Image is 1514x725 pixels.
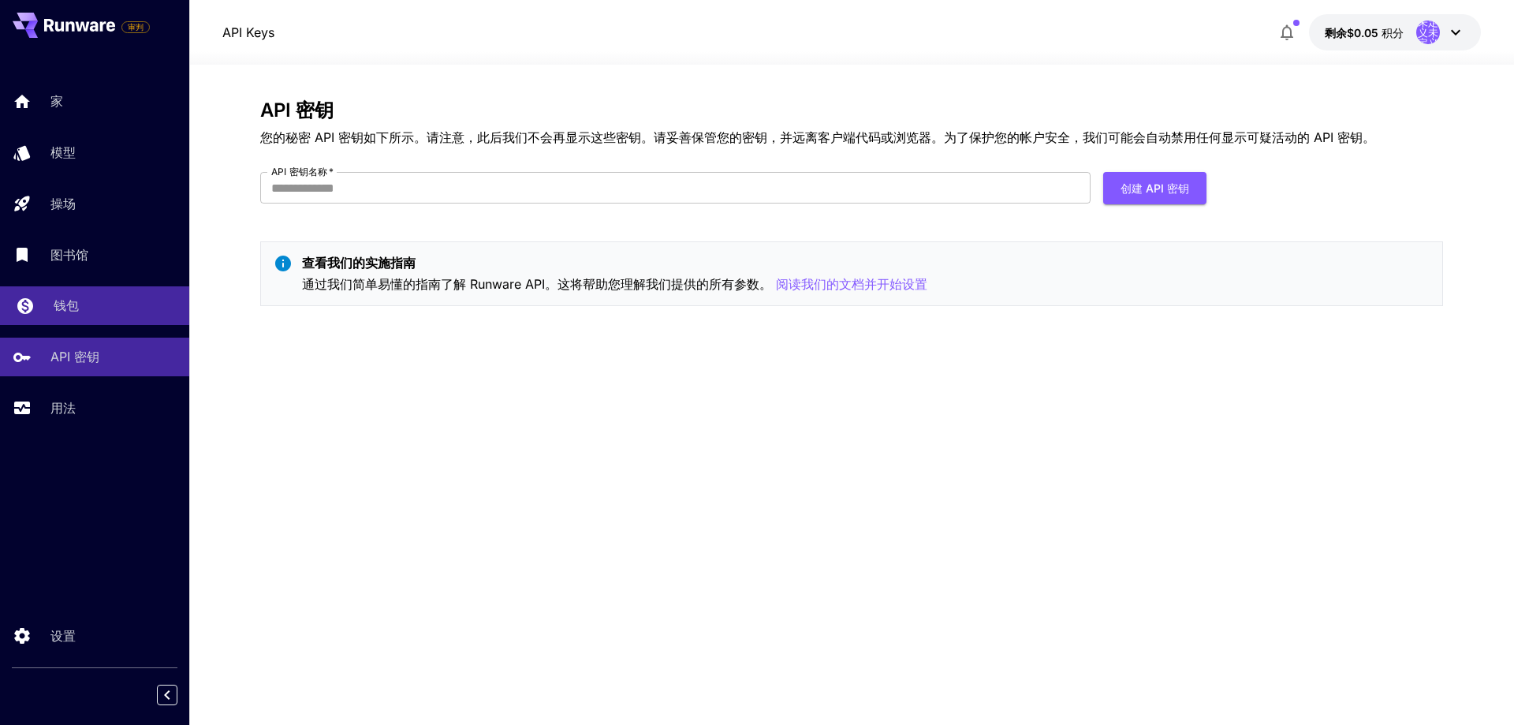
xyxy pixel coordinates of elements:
[1382,26,1404,39] font: 积分
[121,17,150,36] span: 添加您的支付卡以启用完整的平台功能。
[222,23,274,42] nav: 面包屑
[128,22,144,32] font: 审判
[50,144,76,160] font: 模型
[50,628,76,644] font: 设置
[169,681,189,709] div: 折叠侧边栏
[50,400,76,416] font: 用法
[260,99,334,121] font: API 密钥
[302,276,772,292] font: 通过我们简单易懂的指南了解 Runware API。这将帮助您理解我们提供的所有参数。
[302,255,416,271] font: 查看我们的实施指南
[1121,181,1189,195] font: 创建 API 密钥
[776,275,927,294] button: 阅读我们的文档并开始设置
[1325,26,1378,39] font: 剩余$0.05
[1418,16,1438,49] font: 未定义未定义
[157,685,177,705] button: 折叠侧边栏
[50,196,76,211] font: 操场
[50,247,88,263] font: 图书馆
[1103,172,1206,204] button: 创建 API 密钥
[50,93,63,109] font: 家
[1325,24,1404,41] div: 0.05 美元
[1309,14,1481,50] button: 0.05 美元未定义未定义
[271,166,327,178] font: API 密钥名称
[222,23,274,42] a: API Keys
[54,297,79,313] font: 钱包
[260,129,1375,145] font: 您的秘密 API 密钥如下所示。请注意，此后我们不会再显示这些密钥。请妥善保管您的密钥，并远离客户端代码或浏览器。为了保护您的帐户安全，我们可能会自动禁用任何显示可疑活动的 API 密钥。
[50,349,99,364] font: API 密钥
[776,276,927,292] font: 阅读我们的文档并开始设置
